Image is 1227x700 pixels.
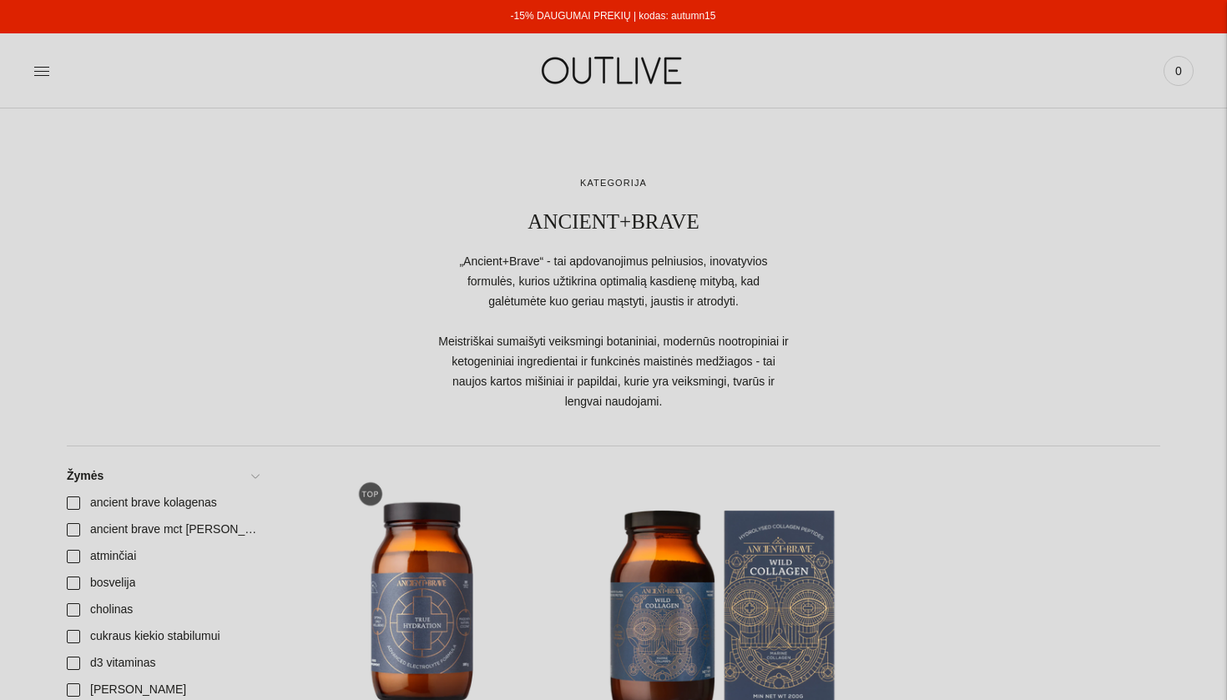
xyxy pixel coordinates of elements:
img: OUTLIVE [509,42,718,99]
a: cholinas [57,597,268,623]
a: bosvelija [57,570,268,597]
a: Žymės [57,463,268,490]
a: ancient brave mct [PERSON_NAME] [57,516,268,543]
a: ancient brave kolagenas [57,490,268,516]
a: cukraus kiekio stabilumui [57,623,268,650]
a: 0 [1164,53,1194,89]
a: d3 vitaminas [57,650,268,677]
span: 0 [1167,59,1190,83]
a: -15% DAUGUMAI PREKIŲ | kodas: autumn15 [511,10,716,22]
a: atminčiai [57,543,268,570]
